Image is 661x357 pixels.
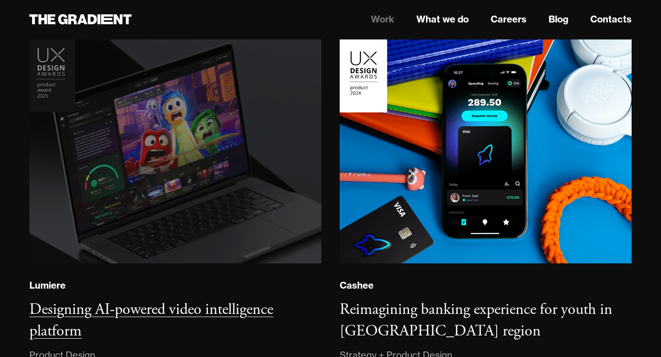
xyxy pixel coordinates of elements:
h3: Reimagining banking experience for youth in [GEOGRAPHIC_DATA] region [340,300,612,341]
div: Lumiere [29,279,66,291]
a: Careers [491,12,527,26]
div: Cashee [340,279,374,291]
a: Blog [549,12,568,26]
a: Contacts [590,12,632,26]
a: Work [371,12,394,26]
a: What we do [416,12,469,26]
h3: Designing AI-powered video intelligence platform [29,300,273,341]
